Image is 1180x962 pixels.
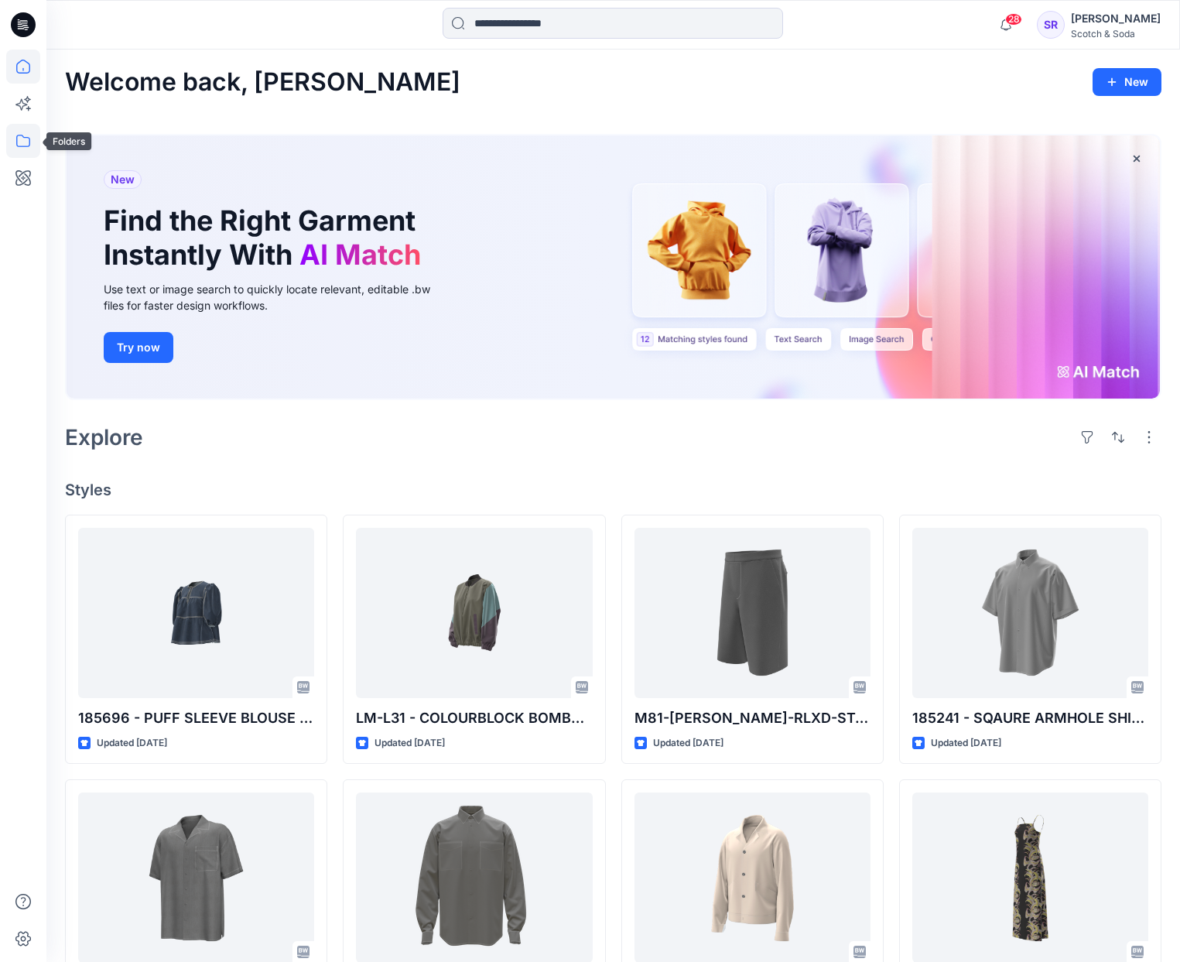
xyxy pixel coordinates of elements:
[912,707,1148,729] p: 185241 - SQAURE ARMHOLE SHIRT V1-0
[1071,9,1161,28] div: [PERSON_NAME]
[634,528,870,698] a: M81-OTIS-RLXD-ST-FXD-WB-V1-0
[931,735,1001,751] p: Updated [DATE]
[653,735,723,751] p: Updated [DATE]
[104,204,429,271] h1: Find the Right Garment Instantly With
[78,528,314,698] a: 185696 - PUFF SLEEVE BLOUSE V1-0
[111,170,135,189] span: New
[78,707,314,729] p: 185696 - PUFF SLEEVE BLOUSE V1-0
[65,481,1161,499] h4: Styles
[104,332,173,363] button: Try now
[1093,68,1161,96] button: New
[356,707,592,729] p: LM-L31 - COLOURBLOCK BOMBER - V1-0
[104,281,452,313] div: Use text or image search to quickly locate relevant, editable .bw files for faster design workflows.
[65,68,460,97] h2: Welcome back, [PERSON_NAME]
[634,707,870,729] p: M81-[PERSON_NAME]-RLXD-ST-FXD-WB-V1-0
[356,528,592,698] a: LM-L31 - COLOURBLOCK BOMBER - V1-0
[1037,11,1065,39] div: SR
[1005,13,1022,26] span: 28
[299,238,421,272] span: AI Match
[65,425,143,450] h2: Explore
[375,735,445,751] p: Updated [DATE]
[912,528,1148,698] a: 185241 - SQAURE ARMHOLE SHIRT V1-0
[97,735,167,751] p: Updated [DATE]
[1071,28,1161,39] div: Scotch & Soda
